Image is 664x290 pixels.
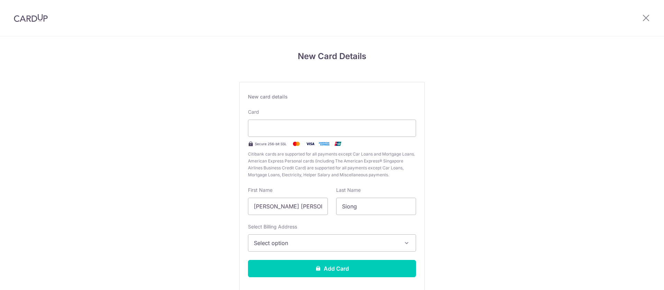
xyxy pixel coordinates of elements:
label: Last Name [336,187,361,194]
img: CardUp [14,14,48,22]
h4: New Card Details [239,50,425,63]
img: .alt.amex [317,140,331,148]
span: Select option [254,239,398,247]
img: Mastercard [289,140,303,148]
label: First Name [248,187,273,194]
span: Secure 256-bit SSL [255,141,287,147]
button: Add Card [248,260,416,277]
span: Citibank cards are supported for all payments except Car Loans and Mortgage Loans. American Expre... [248,151,416,178]
iframe: Secure card payment input frame [254,124,410,132]
iframe: Opens a widget where you can find more information [620,269,657,287]
button: Select option [248,234,416,252]
input: Cardholder First Name [248,198,328,215]
label: Card [248,109,259,115]
img: Visa [303,140,317,148]
img: .alt.unionpay [331,140,345,148]
div: New card details [248,93,416,100]
label: Select Billing Address [248,223,297,230]
input: Cardholder Last Name [336,198,416,215]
